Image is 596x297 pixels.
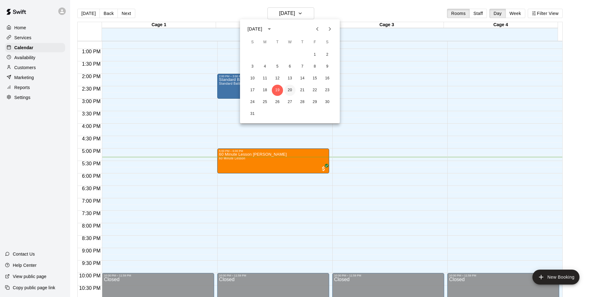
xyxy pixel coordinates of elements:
[259,73,271,84] button: 11
[284,97,296,108] button: 27
[322,61,333,72] button: 9
[284,85,296,96] button: 20
[259,97,271,108] button: 25
[297,73,308,84] button: 14
[324,23,336,35] button: Next month
[247,108,258,120] button: 31
[259,85,271,96] button: 18
[259,61,271,72] button: 4
[309,85,320,96] button: 22
[284,73,296,84] button: 13
[247,61,258,72] button: 3
[322,36,333,49] span: Saturday
[284,36,296,49] span: Wednesday
[297,36,308,49] span: Thursday
[247,73,258,84] button: 10
[272,36,283,49] span: Tuesday
[247,97,258,108] button: 24
[297,97,308,108] button: 28
[297,85,308,96] button: 21
[309,49,320,60] button: 1
[247,85,258,96] button: 17
[272,85,283,96] button: 19
[272,73,283,84] button: 12
[259,36,271,49] span: Monday
[322,97,333,108] button: 30
[309,61,320,72] button: 8
[309,97,320,108] button: 29
[248,26,262,32] div: [DATE]
[322,49,333,60] button: 2
[322,85,333,96] button: 23
[309,36,320,49] span: Friday
[272,61,283,72] button: 5
[272,97,283,108] button: 26
[264,24,275,34] button: calendar view is open, switch to year view
[322,73,333,84] button: 16
[247,36,258,49] span: Sunday
[311,23,324,35] button: Previous month
[297,61,308,72] button: 7
[284,61,296,72] button: 6
[309,73,320,84] button: 15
